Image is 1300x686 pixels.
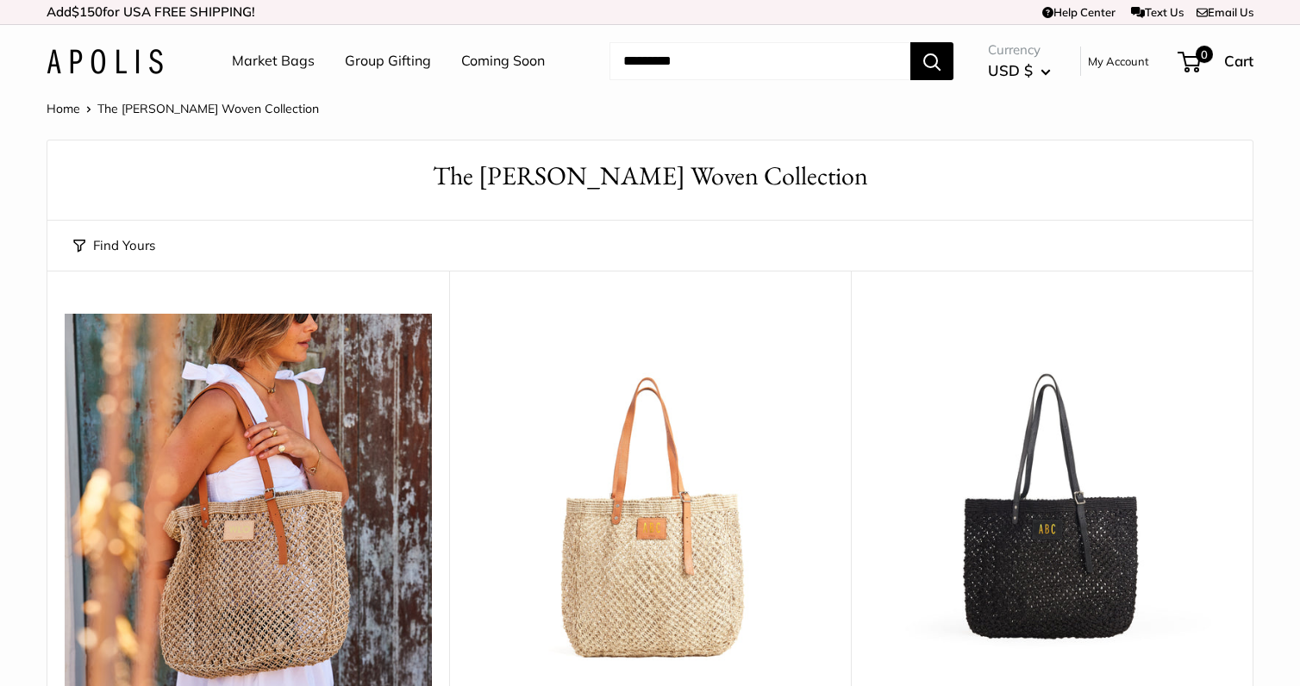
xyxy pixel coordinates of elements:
[73,158,1227,195] h1: The [PERSON_NAME] Woven Collection
[466,314,834,681] img: Mercado Woven in Natural
[1042,5,1116,19] a: Help Center
[47,97,319,120] nav: Breadcrumb
[868,314,1235,681] img: Mercado Woven in Black
[1088,51,1149,72] a: My Account
[1224,52,1253,70] span: Cart
[97,101,319,116] span: The [PERSON_NAME] Woven Collection
[345,48,431,74] a: Group Gifting
[1196,46,1213,63] span: 0
[1179,47,1253,75] a: 0 Cart
[466,314,834,681] a: Mercado Woven in NaturalMercado Woven in Natural
[609,42,910,80] input: Search...
[910,42,953,80] button: Search
[868,314,1235,681] a: Mercado Woven in BlackMercado Woven in Black
[72,3,103,20] span: $150
[73,234,155,258] button: Find Yours
[988,61,1033,79] span: USD $
[47,101,80,116] a: Home
[988,38,1051,62] span: Currency
[988,57,1051,84] button: USD $
[47,49,163,74] img: Apolis
[461,48,545,74] a: Coming Soon
[232,48,315,74] a: Market Bags
[1197,5,1253,19] a: Email Us
[1131,5,1184,19] a: Text Us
